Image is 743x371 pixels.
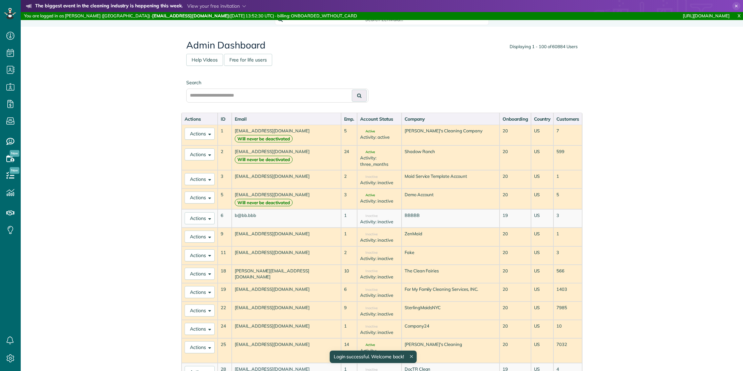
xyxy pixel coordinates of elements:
[232,338,341,363] td: [EMAIL_ADDRESS][DOMAIN_NAME]
[185,249,215,261] button: Actions
[500,283,531,301] td: 20
[10,150,19,157] span: New
[553,189,582,209] td: 5
[531,301,554,320] td: US
[553,145,582,170] td: 599
[21,12,494,20] div: You are logged in as [PERSON_NAME] ([GEOGRAPHIC_DATA]) · ([DATE] 13:52:30 UTC) · billing: ONBOARD...
[232,189,341,209] td: [EMAIL_ADDRESS][DOMAIN_NAME]
[500,189,531,209] td: 20
[402,228,500,246] td: ZenMaid
[218,189,232,209] td: 5
[185,128,215,140] button: Actions
[360,348,398,360] div: Activity: three_months
[360,150,375,154] span: Active
[402,209,500,228] td: BBBBB
[235,199,293,207] strong: Will never be deactivated
[510,43,577,50] div: Displaying 1 - 100 of 60884 Users
[341,265,357,283] td: 10
[185,231,215,243] button: Actions
[341,338,357,363] td: 14
[402,170,500,189] td: Maid Service Template Account
[683,13,730,18] a: [URL][DOMAIN_NAME]
[531,170,554,189] td: US
[500,301,531,320] td: 20
[329,351,416,363] div: Login successful. Welcome back!
[553,228,582,246] td: 1
[360,325,378,328] span: Inactive
[218,228,232,246] td: 9
[735,12,743,20] a: X
[232,246,341,265] td: [EMAIL_ADDRESS][DOMAIN_NAME]
[344,116,354,122] div: Emp.
[402,246,500,265] td: Fake
[218,301,232,320] td: 22
[500,265,531,283] td: 20
[218,145,232,170] td: 2
[341,320,357,338] td: 1
[360,219,398,225] div: Activity: inactive
[218,265,232,283] td: 18
[35,3,183,10] strong: The biggest event in the cleaning industry is happening this week.
[185,268,215,280] button: Actions
[186,79,368,86] label: Search
[402,338,500,363] td: [PERSON_NAME]'s Cleaning
[232,209,341,228] td: b@bb.bbb
[185,116,215,122] div: Actions
[360,233,378,236] span: Inactive
[402,320,500,338] td: Company24
[218,283,232,301] td: 19
[500,209,531,228] td: 19
[531,283,554,301] td: US
[531,189,554,209] td: US
[405,116,497,122] div: Company
[232,145,341,170] td: [EMAIL_ADDRESS][DOMAIN_NAME]
[500,170,531,189] td: 20
[341,189,357,209] td: 3
[152,13,229,18] strong: [EMAIL_ADDRESS][DOMAIN_NAME]
[185,148,215,160] button: Actions
[402,301,500,320] td: SterlingMaidsNYC
[218,170,232,189] td: 3
[500,145,531,170] td: 20
[531,145,554,170] td: US
[232,265,341,283] td: [PERSON_NAME][EMAIL_ADDRESS][DOMAIN_NAME]
[531,246,554,265] td: US
[10,167,19,174] span: New
[341,228,357,246] td: 1
[531,320,554,338] td: US
[186,40,577,50] h2: Admin Dashboard
[232,320,341,338] td: [EMAIL_ADDRESS][DOMAIN_NAME]
[553,283,582,301] td: 1403
[360,306,378,310] span: Inactive
[360,255,398,262] div: Activity: inactive
[185,212,215,224] button: Actions
[360,269,378,273] span: Inactive
[553,338,582,363] td: 7032
[235,135,293,143] strong: Will never be deactivated
[531,338,554,363] td: US
[500,320,531,338] td: 20
[553,125,582,145] td: 7
[185,323,215,335] button: Actions
[500,228,531,246] td: 20
[235,116,338,122] div: Email
[232,228,341,246] td: [EMAIL_ADDRESS][DOMAIN_NAME]
[360,251,378,254] span: Inactive
[221,116,229,122] div: ID
[553,320,582,338] td: 10
[360,343,375,347] span: Active
[185,341,215,353] button: Actions
[531,125,554,145] td: US
[360,134,398,140] div: Activity: active
[360,130,375,133] span: Active
[218,209,232,228] td: 6
[360,179,398,186] div: Activity: inactive
[360,292,398,298] div: Activity: inactive
[531,265,554,283] td: US
[186,54,223,66] a: Help Videos
[218,320,232,338] td: 24
[360,288,378,291] span: Inactive
[553,246,582,265] td: 3
[500,125,531,145] td: 20
[185,192,215,204] button: Actions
